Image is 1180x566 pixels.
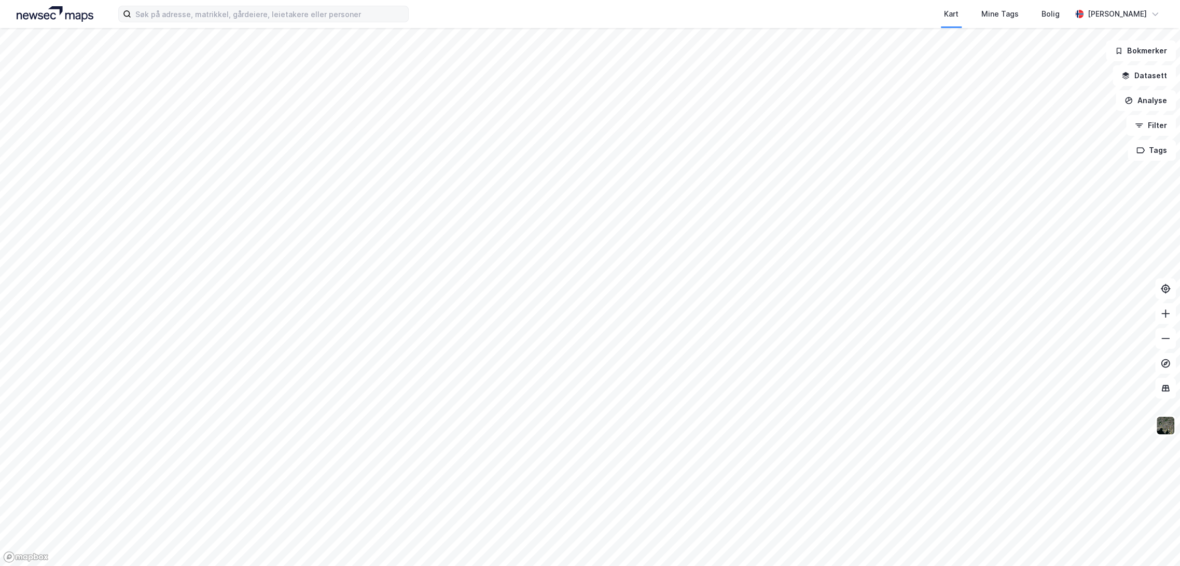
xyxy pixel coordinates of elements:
iframe: Chat Widget [1128,516,1180,566]
input: Søk på adresse, matrikkel, gårdeiere, leietakere eller personer [131,6,408,22]
div: Mine Tags [981,8,1019,20]
div: [PERSON_NAME] [1088,8,1147,20]
div: Kart [944,8,959,20]
div: Bolig [1042,8,1060,20]
img: logo.a4113a55bc3d86da70a041830d287a7e.svg [17,6,93,22]
div: Kontrollprogram for chat [1128,516,1180,566]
